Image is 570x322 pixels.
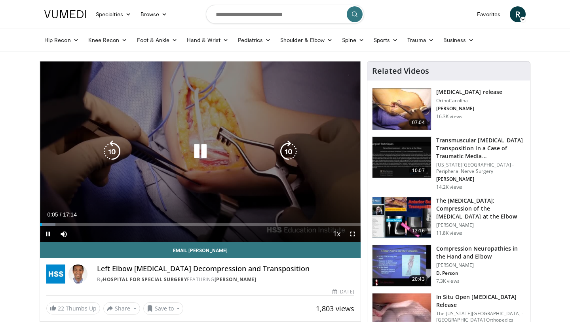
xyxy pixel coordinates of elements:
[40,242,361,258] a: Email [PERSON_NAME]
[409,167,428,174] span: 10:07
[372,245,525,287] a: 20:43 Compression Neuropathies in the Hand and Elbow [PERSON_NAME] D. Person 7.3K views
[132,32,182,48] a: Foot & Ankle
[60,211,61,218] span: /
[103,276,187,283] a: Hospital for Special Surgery
[372,137,431,178] img: Videography---Title-Standard_1.jpg.150x105_q85_crop-smart_upscale.jpg
[436,176,525,182] p: [PERSON_NAME]
[436,98,502,104] p: OrthoCarolina
[409,275,428,283] span: 20:43
[436,113,462,120] p: 16.3K views
[510,6,526,22] a: R
[47,211,58,218] span: 0:05
[436,293,525,309] h3: In Situ Open [MEDICAL_DATA] Release
[97,264,354,273] h4: Left Elbow [MEDICAL_DATA] Decompression and Transposition
[436,197,525,220] h3: The [MEDICAL_DATA]: Compression of the [MEDICAL_DATA] at the Elbow
[372,197,431,238] img: 318007_0003_1.png.150x105_q85_crop-smart_upscale.jpg
[436,245,525,261] h3: Compression Neuropathies in the Hand and Elbow
[369,32,403,48] a: Sports
[436,222,525,228] p: [PERSON_NAME]
[332,288,354,295] div: [DATE]
[206,5,364,24] input: Search topics, interventions
[233,32,275,48] a: Pediatrics
[436,262,525,268] p: [PERSON_NAME]
[409,227,428,235] span: 12:16
[103,302,140,315] button: Share
[436,162,525,174] p: [US_STATE][GEOGRAPHIC_DATA] - Peripheral Nerve Surgery
[44,10,86,18] img: VuMedi Logo
[436,270,525,276] p: D. Person
[436,136,525,160] h3: Transmuscular [MEDICAL_DATA] Transposition in a Case of Traumatic Media…
[372,136,525,190] a: 10:07 Transmuscular [MEDICAL_DATA] Transposition in a Case of Traumatic Media… [US_STATE][GEOGRAP...
[436,230,462,236] p: 11.8K views
[143,302,184,315] button: Save to
[436,88,502,96] h3: [MEDICAL_DATA] release
[56,226,72,242] button: Mute
[136,6,172,22] a: Browse
[329,226,345,242] button: Playback Rate
[97,276,354,283] div: By FEATURING
[46,264,65,284] img: Hospital for Special Surgery
[91,6,136,22] a: Specialties
[436,105,502,112] p: [PERSON_NAME]
[40,223,361,226] div: Progress Bar
[372,66,429,76] h4: Related Videos
[409,119,428,126] span: 07:04
[403,32,439,48] a: Trauma
[275,32,337,48] a: Shoulder & Elbow
[372,88,431,130] img: 9e05bb75-c6cc-4deb-a881-5da78488bb89.150x105_q85_crop-smart_upscale.jpg
[46,302,100,314] a: 22 Thumbs Up
[215,276,256,283] a: [PERSON_NAME]
[372,197,525,239] a: 12:16 The [MEDICAL_DATA]: Compression of the [MEDICAL_DATA] at the Elbow [PERSON_NAME] 11.8K views
[472,6,505,22] a: Favorites
[58,305,64,312] span: 22
[84,32,132,48] a: Knee Recon
[372,245,431,286] img: b54436d8-8e88-4114-8e17-c60436be65a7.150x105_q85_crop-smart_upscale.jpg
[345,226,361,242] button: Fullscreen
[63,211,77,218] span: 17:14
[439,32,479,48] a: Business
[316,304,354,313] span: 1,803 views
[40,226,56,242] button: Pause
[436,184,462,190] p: 14.2K views
[40,61,361,242] video-js: Video Player
[337,32,369,48] a: Spine
[68,264,87,284] img: Avatar
[436,278,460,284] p: 7.3K views
[40,32,84,48] a: Hip Recon
[182,32,233,48] a: Hand & Wrist
[372,88,525,130] a: 07:04 [MEDICAL_DATA] release OrthoCarolina [PERSON_NAME] 16.3K views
